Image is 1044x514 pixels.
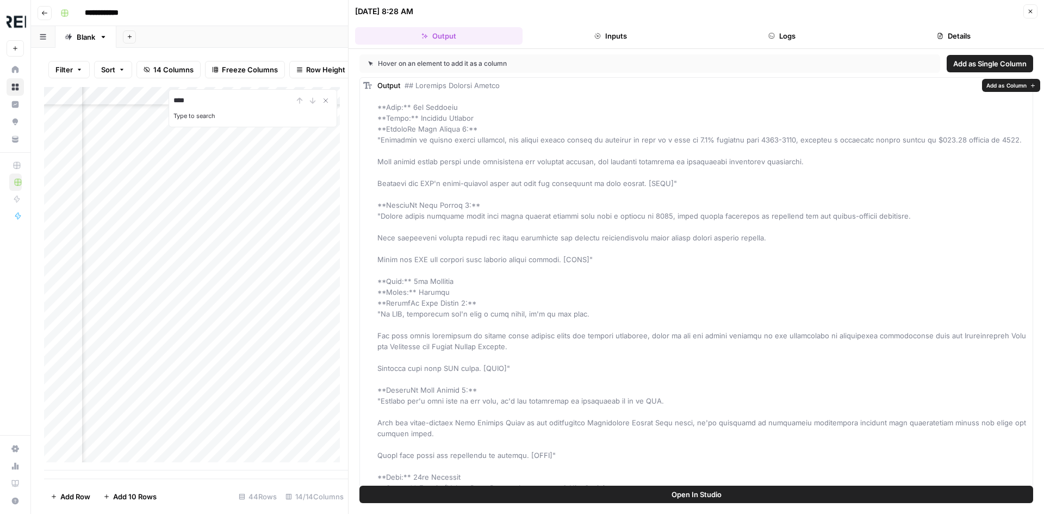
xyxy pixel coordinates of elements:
span: Add as Single Column [953,58,1027,69]
button: Open In Studio [359,486,1033,503]
a: Your Data [7,131,24,148]
button: Help + Support [7,492,24,510]
button: Logs [699,27,866,45]
div: [DATE] 8:28 AM [355,6,413,17]
a: Insights [7,96,24,113]
button: Freeze Columns [205,61,285,78]
div: Blank [77,32,95,42]
div: 14/14 Columns [281,488,348,505]
a: Blank [55,26,116,48]
button: Add as Column [982,79,1040,92]
span: Filter [55,64,73,75]
span: Add as Column [986,81,1027,90]
a: Home [7,61,24,78]
span: Add 10 Rows [113,491,157,502]
span: Sort [101,64,115,75]
span: 14 Columns [153,64,194,75]
button: Add 10 Rows [97,488,163,505]
a: Usage [7,457,24,475]
button: Workspace: Threepipe Reply [7,9,24,36]
button: Filter [48,61,90,78]
button: Details [870,27,1037,45]
label: Type to search [173,112,215,120]
span: Open In Studio [672,489,722,500]
button: Sort [94,61,132,78]
span: Add Row [60,491,90,502]
div: Hover on an element to add it as a column [368,59,719,69]
span: Output [377,81,400,90]
span: Row Height [306,64,345,75]
button: Row Height [289,61,352,78]
a: Settings [7,440,24,457]
a: Learning Hub [7,475,24,492]
a: Browse [7,78,24,96]
span: Freeze Columns [222,64,278,75]
a: Opportunities [7,113,24,131]
div: 44 Rows [234,488,281,505]
button: Add as Single Column [947,55,1033,72]
img: Threepipe Reply Logo [7,13,26,32]
button: 14 Columns [136,61,201,78]
button: Output [355,27,523,45]
button: Close Search [319,94,332,107]
button: Add Row [44,488,97,505]
button: Inputs [527,27,694,45]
